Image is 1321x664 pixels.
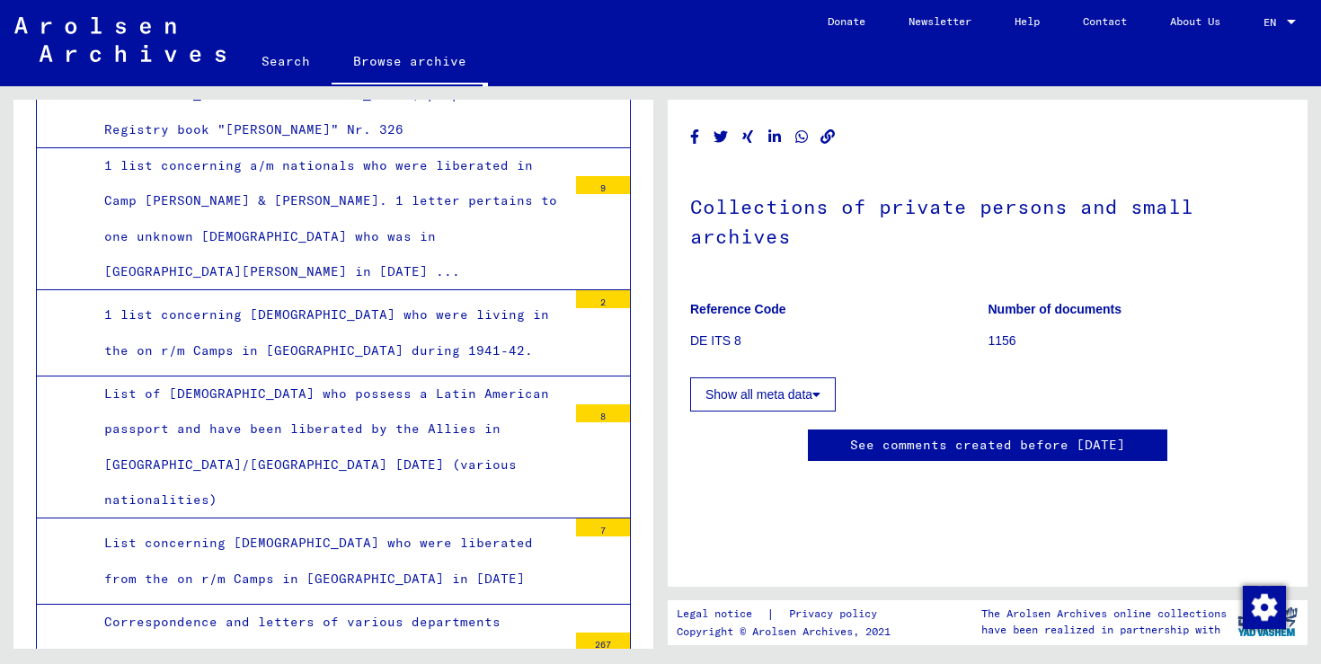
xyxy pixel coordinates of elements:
[690,332,988,350] p: DE ITS 8
[576,290,630,308] div: 2
[240,40,332,83] a: Search
[690,302,786,316] b: Reference Code
[981,606,1227,622] p: The Arolsen Archives online collections
[766,126,785,148] button: Share on LinkedIn
[576,176,630,194] div: 9
[1263,16,1283,29] span: EN
[819,126,838,148] button: Copy link
[677,605,767,624] a: Legal notice
[14,17,226,62] img: Arolsen_neg.svg
[576,404,630,422] div: 8
[91,297,567,367] div: 1 list concerning [DEMOGRAPHIC_DATA] who were living in the on r/m Camps in [GEOGRAPHIC_DATA] dur...
[332,40,488,86] a: Browse archive
[989,332,1286,350] p: 1156
[989,302,1122,316] b: Number of documents
[775,605,899,624] a: Privacy policy
[677,624,899,640] p: Copyright © Arolsen Archives, 2021
[981,622,1227,638] p: have been realized in partnership with
[690,377,836,412] button: Show all meta data
[91,376,567,518] div: List of [DEMOGRAPHIC_DATA] who possess a Latin American passport and have been liberated by the A...
[793,126,811,148] button: Share on WhatsApp
[677,605,899,624] div: |
[1234,599,1301,644] img: yv_logo.png
[91,526,567,596] div: List concerning [DEMOGRAPHIC_DATA] who were liberated from the on r/m Camps in [GEOGRAPHIC_DATA] ...
[1243,586,1286,629] img: Change consent
[850,436,1125,455] a: See comments created before [DATE]
[576,633,630,651] div: 267
[690,165,1285,274] h1: Collections of private persons and small archives
[739,126,758,148] button: Share on Xing
[576,518,630,536] div: 7
[686,126,705,148] button: Share on Facebook
[91,148,567,289] div: 1 list concerning a/m nationals who were liberated in Camp [PERSON_NAME] & [PERSON_NAME]. 1 lette...
[712,126,731,148] button: Share on Twitter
